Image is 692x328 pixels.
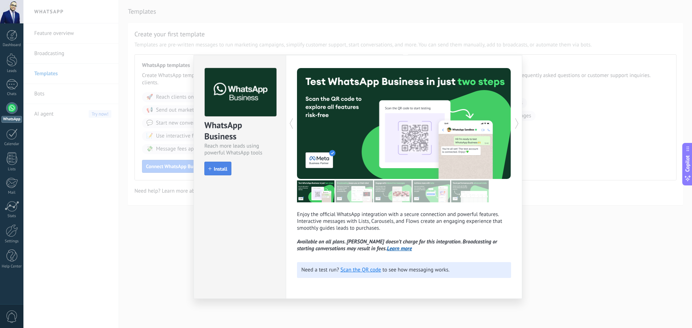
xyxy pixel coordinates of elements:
p: Enjoy the official WhatsApp integration with a secure connection and powerful features. Interacti... [297,211,511,252]
div: Leads [1,69,22,73]
div: Calendar [1,142,22,147]
img: tour_image_7cdf1e24cac3d52841d4c909d6b5c66e.png [451,180,489,202]
img: tour_image_8adaa4405412f818fdd31a128ea7bfdb.png [413,180,450,202]
div: Reach more leads using powerful WhatsApp tools [204,143,275,156]
div: Mail [1,190,22,195]
img: logo_main.png [205,68,276,117]
div: WhatsApp Business [204,120,275,143]
div: Help Center [1,264,22,269]
div: Stats [1,214,22,219]
span: to see how messaging works. [382,266,449,273]
i: Available on all plans. [PERSON_NAME] doesn’t charge for this integration. Broadcasting or starti... [297,238,497,252]
div: WhatsApp [1,116,22,123]
div: Settings [1,239,22,244]
span: Need a test run? [301,266,339,273]
div: Lists [1,167,22,172]
span: Copilot [684,155,691,172]
div: Chats [1,92,22,96]
div: Dashboard [1,43,22,48]
button: Install [204,162,231,175]
a: Scan the QR code [341,266,381,273]
img: tour_image_6b5bee784155b0e26d0e058db9499733.png [374,180,412,202]
span: Install [214,166,227,171]
img: tour_image_24a60f2de5b7f716b00b2508d23a5f71.png [297,180,334,202]
img: tour_image_ba1a9dba37f3416c4982efb0d2f1f8f9.png [336,180,373,202]
a: Learn more [387,245,412,252]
